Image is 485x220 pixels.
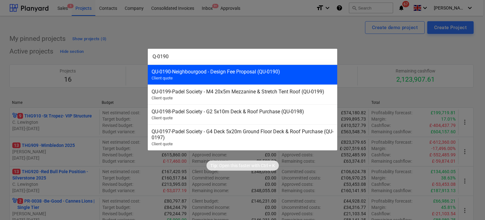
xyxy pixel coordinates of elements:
input: Search for projects, line-items, subcontracts, valuations, subcontractors... [148,49,337,65]
iframe: Chat Widget [453,190,485,220]
span: Client quote [152,116,173,120]
span: Client quote [152,76,173,80]
span: Client quote [152,141,173,146]
p: Tip: [210,162,218,169]
div: Tip:Open this faster withCtrl + K [207,160,279,171]
p: Ctrl + K [261,162,275,169]
div: QU-0199-Padel Society - M4 20x5m Mezzanine & Stretch Tent Roof (QU-0199)Client quote [148,85,337,104]
div: QU-0190-Neighbourgood - Design Fee Proposal (QU-0190)Client quote [148,65,337,85]
div: QU-0198-Padel Society - G2 5x10m Deck & Roof Purchase (QU-0198)Client quote [148,104,337,124]
div: QU-0197-Padel Society - G4 Deck 5x20m Ground Floor Deck & Roof Purchase (QU-0197)Client quote [148,124,337,150]
p: Open this faster with [219,162,260,169]
div: QU-0198 - Padel Society - G2 5x10m Deck & Roof Purchase (QU-0198) [152,109,333,115]
div: QU-0199 - Padel Society - M4 20x5m Mezzanine & Stretch Tent Roof (QU-0199) [152,89,333,95]
span: Client quote [152,96,173,100]
div: QU-0190 - Neighbourgood - Design Fee Proposal (QU-0190) [152,69,333,75]
div: QU-0197 - Padel Society - G4 Deck 5x20m Ground Floor Deck & Roof Purchase (QU-0197) [152,129,333,141]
